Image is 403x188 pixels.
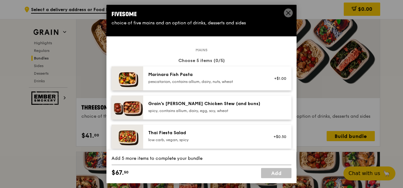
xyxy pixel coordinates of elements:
div: choice of five mains and an option of drinks, desserts and sides [112,20,291,26]
div: spicy, contains allium, dairy, egg, soy, wheat [148,108,262,113]
div: Grain's [PERSON_NAME] Chicken Stew (and buns) [148,101,262,107]
div: Choose 5 items (0/5) [112,58,291,64]
div: pescatarian, contains allium, dairy, nuts, wheat [148,79,262,84]
div: +$0.50 [270,134,286,139]
div: +$1.00 [270,76,286,81]
div: Marinara Fish Pasta [148,72,262,78]
span: $67. [112,168,124,178]
div: low carb, vegan, spicy [148,137,262,142]
img: daily_normal_Thai_Fiesta_Salad__Horizontal_.jpg [112,125,143,149]
div: Fivesome [112,10,291,19]
span: Mains [193,47,210,53]
a: Add [261,168,291,178]
img: daily_normal_Grains-Curry-Chicken-Stew-HORZ.jpg [112,96,143,120]
div: Add 5 more items to complete your bundle [112,155,291,162]
img: daily_normal_Marinara_Fish_Pasta__Horizontal_.jpg [112,66,143,91]
div: Thai Fiesta Salad [148,130,262,136]
span: 50 [124,170,129,175]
